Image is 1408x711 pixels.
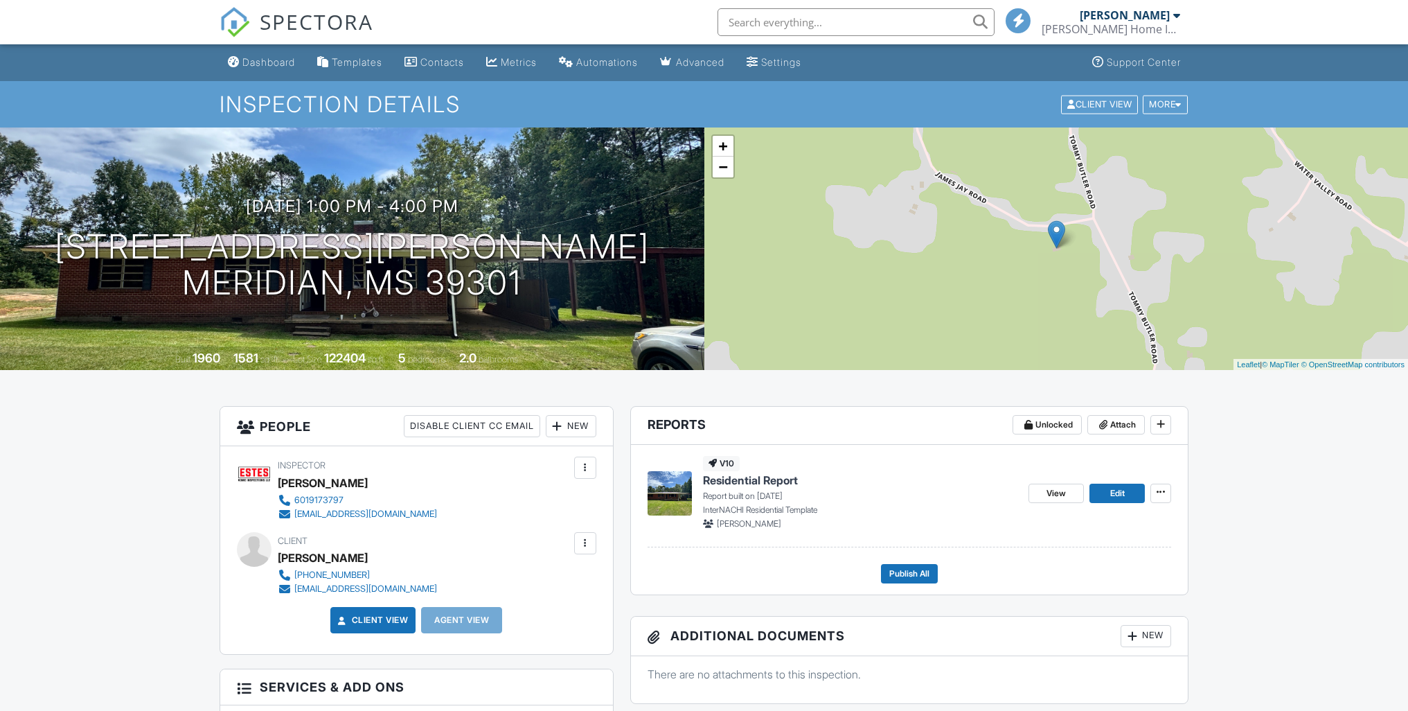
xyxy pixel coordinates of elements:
h1: Inspection Details [220,92,1189,116]
div: [EMAIL_ADDRESS][DOMAIN_NAME] [294,583,437,595]
span: SPECTORA [260,7,373,36]
div: Metrics [501,56,537,68]
a: © MapTiler [1262,360,1299,369]
a: Zoom out [713,157,733,177]
span: sq.ft. [368,354,385,365]
div: 1960 [193,351,220,365]
div: New [546,415,596,437]
a: © OpenStreetMap contributors [1301,360,1405,369]
div: More [1143,95,1188,114]
span: bedrooms [408,354,446,365]
div: 2.0 [459,351,476,365]
h3: Additional Documents [631,617,1188,656]
a: Advanced [654,50,730,76]
a: [EMAIL_ADDRESS][DOMAIN_NAME] [278,582,437,596]
h3: Services & Add ons [220,669,613,705]
div: New [1121,625,1171,647]
div: 6019173797 [294,495,344,506]
div: Disable Client CC Email [404,415,540,437]
div: [PERSON_NAME] [1080,8,1170,22]
h3: [DATE] 1:00 pm - 4:00 pm [246,197,458,216]
a: Automations (Basic) [553,50,643,76]
div: Contacts [420,56,464,68]
div: Estes Home Inspections [1042,22,1180,36]
h1: [STREET_ADDRESS][PERSON_NAME] Meridian, MS 39301 [55,229,650,302]
a: Dashboard [222,50,301,76]
div: Client View [1061,95,1138,114]
div: [PHONE_NUMBER] [294,570,370,581]
a: Support Center [1087,50,1186,76]
div: Support Center [1107,56,1181,68]
div: | [1233,359,1408,371]
p: There are no attachments to this inspection. [648,667,1172,682]
a: SPECTORA [220,19,373,48]
a: Zoom in [713,136,733,157]
a: Settings [741,50,807,76]
div: [PERSON_NAME] [278,473,368,493]
a: 6019173797 [278,493,437,507]
div: Advanced [676,56,724,68]
div: Dashboard [242,56,295,68]
span: Client [278,536,308,546]
a: Leaflet [1237,360,1260,369]
a: Contacts [399,50,470,76]
a: Templates [312,50,388,76]
img: The Best Home Inspection Software - Spectora [220,7,250,37]
div: Settings [761,56,801,68]
span: Built [175,354,190,365]
input: Search everything... [718,8,995,36]
div: 5 [398,351,406,365]
a: Client View [1060,98,1141,109]
h3: People [220,407,613,446]
span: Lot Size [293,354,322,365]
div: [PERSON_NAME] [278,547,368,568]
div: 122404 [324,351,366,365]
div: [EMAIL_ADDRESS][DOMAIN_NAME] [294,509,437,520]
div: Automations [576,56,638,68]
span: Inspector [278,460,326,471]
span: sq. ft. [260,354,280,365]
a: [EMAIL_ADDRESS][DOMAIN_NAME] [278,507,437,521]
a: Client View [335,613,409,627]
a: Metrics [481,50,542,76]
a: [PHONE_NUMBER] [278,568,437,582]
div: 1581 [233,351,258,365]
span: bathrooms [479,354,518,365]
div: Templates [332,56,382,68]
